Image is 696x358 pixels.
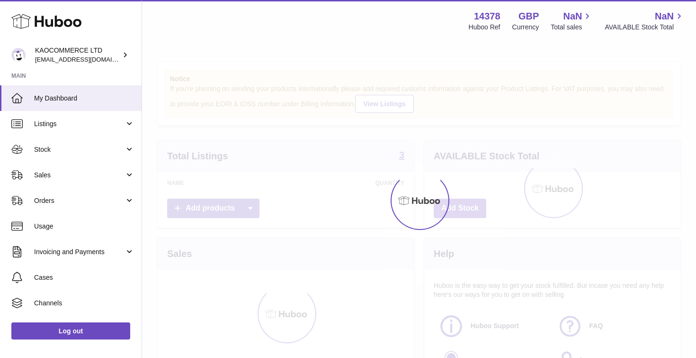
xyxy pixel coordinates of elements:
span: My Dashboard [34,94,134,103]
img: hello@lunera.co.uk [11,48,26,62]
strong: GBP [518,10,539,23]
a: NaN Total sales [551,10,593,32]
span: Usage [34,222,134,231]
a: Log out [11,322,130,340]
span: NaN [563,10,582,23]
span: Listings [34,119,125,129]
span: Stock [34,145,125,154]
span: AVAILABLE Stock Total [605,23,685,32]
span: Sales [34,171,125,180]
div: KAOCOMMERCE LTD [35,46,120,64]
span: Total sales [551,23,593,32]
span: [EMAIL_ADDRESS][DOMAIN_NAME] [35,55,139,63]
span: Channels [34,299,134,308]
a: NaN AVAILABLE Stock Total [605,10,685,32]
div: Huboo Ref [469,23,500,32]
span: Invoicing and Payments [34,248,125,257]
span: NaN [655,10,674,23]
div: Currency [512,23,539,32]
strong: 14378 [474,10,500,23]
span: Orders [34,196,125,205]
span: Cases [34,273,134,282]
